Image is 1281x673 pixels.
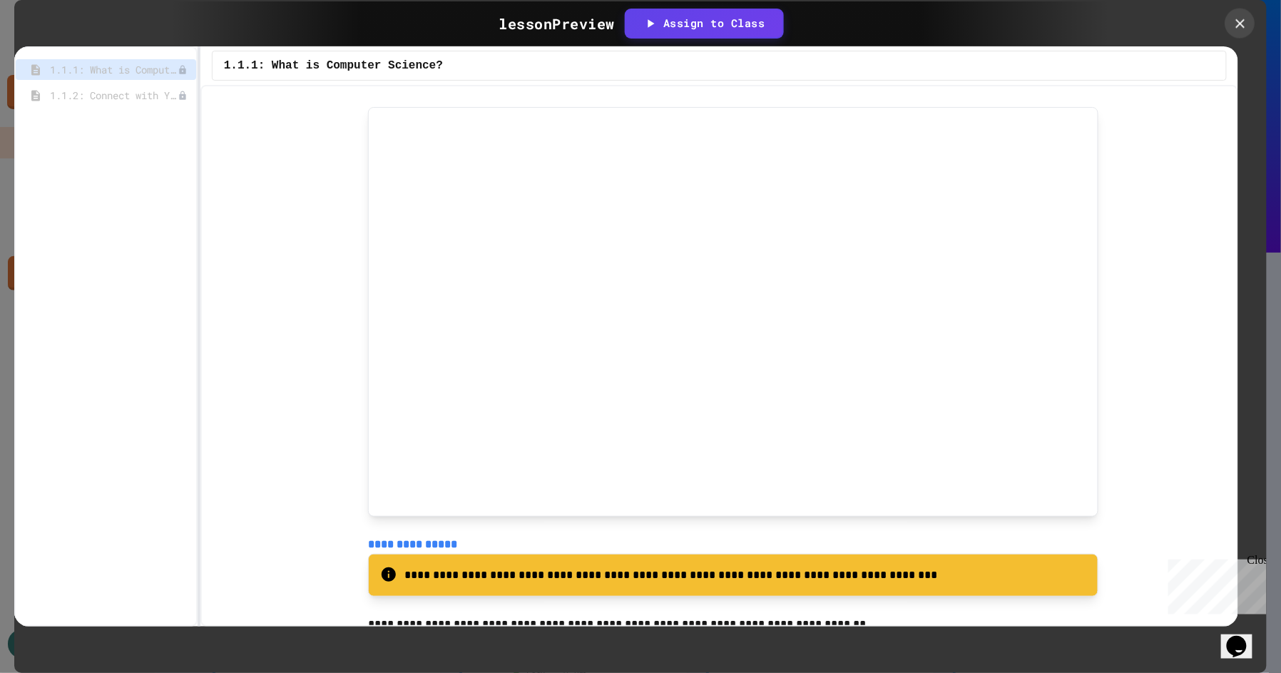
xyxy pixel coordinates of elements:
span: 1.1.1: What is Computer Science? [224,57,443,74]
div: Chat with us now!Close [6,6,98,91]
button: Assign to Class [626,10,782,37]
div: lesson Preview [499,13,616,34]
iframe: chat widget [1163,554,1267,614]
div: Unpublished [178,65,188,75]
div: Assign to Class [643,15,765,31]
span: 1.1.1: What is Computer Science? [50,62,178,77]
div: Unpublished [178,91,188,101]
iframe: chat widget [1221,616,1267,659]
span: 1.1.2: Connect with Your World [50,88,178,103]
